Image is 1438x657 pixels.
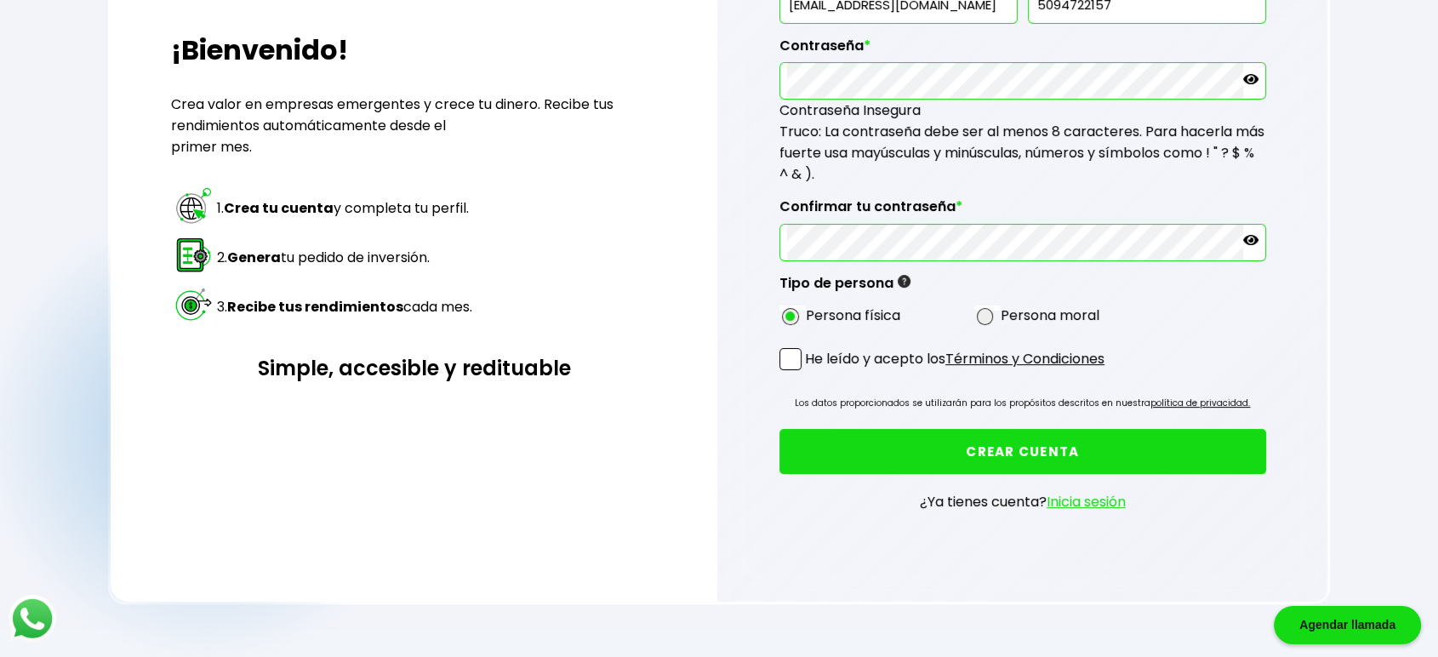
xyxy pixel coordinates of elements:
[779,122,1264,184] span: Truco: La contraseña debe ser al menos 8 caracteres. Para hacerla más fuerte usa mayúsculas y min...
[1001,305,1099,326] label: Persona moral
[806,305,900,326] label: Persona física
[216,185,473,232] td: 1. y completa tu perfil.
[1047,492,1126,511] a: Inicia sesión
[224,198,334,218] strong: Crea tu cuenta
[227,248,281,267] strong: Genera
[216,234,473,282] td: 2. tu pedido de inversión.
[174,186,214,226] img: paso 1
[920,491,1126,512] p: ¿Ya tienes cuenta?
[227,297,403,317] strong: Recibe tus rendimientos
[171,353,657,383] h3: Simple, accesible y redituable
[795,395,1250,412] p: Los datos proporcionados se utilizarán para los propósitos descritos en nuestra
[174,284,214,324] img: paso 3
[779,100,921,120] span: Contraseña Insegura
[171,94,657,157] p: Crea valor en empresas emergentes y crece tu dinero. Recibe tus rendimientos automáticamente desd...
[9,595,56,643] img: logos_whatsapp-icon.242b2217.svg
[216,283,473,331] td: 3. cada mes.
[779,198,1266,224] label: Confirmar tu contraseña
[779,37,1266,63] label: Contraseña
[1274,606,1421,644] div: Agendar llamada
[1150,397,1250,409] a: política de privacidad.
[898,275,910,288] img: gfR76cHglkPwleuBLjWdxeZVvX9Wp6JBDmjRYY8JYDQn16A2ICN00zLTgIroGa6qie5tIuWH7V3AapTKqzv+oMZsGfMUqL5JM...
[174,235,214,275] img: paso 2
[779,275,910,300] label: Tipo de persona
[945,349,1104,368] a: Términos y Condiciones
[779,429,1266,474] button: CREAR CUENTA
[805,348,1104,369] p: He leído y acepto los
[171,30,657,71] h2: ¡Bienvenido!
